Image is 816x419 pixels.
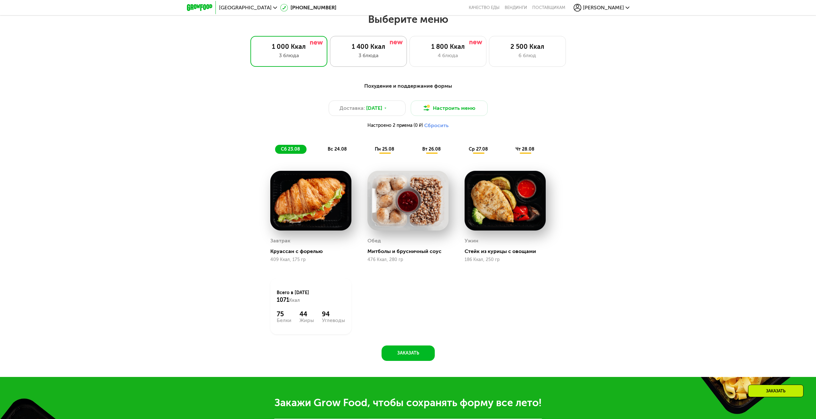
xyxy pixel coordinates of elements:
div: Углеводы [322,318,345,323]
button: Сбросить [424,122,449,129]
span: вс 24.08 [328,146,347,152]
div: 186 Ккал, 250 гр [465,257,546,262]
div: Митболы и брусничный соус [367,248,454,255]
span: вт 26.08 [422,146,441,152]
h2: Выберите меню [21,13,795,26]
div: 409 Ккал, 175 гр [270,257,351,262]
a: Вендинги [505,5,527,10]
div: поставщикам [532,5,565,10]
div: Жиры [299,318,314,323]
div: 94 [322,310,345,318]
div: 2 500 Ккал [496,43,559,50]
a: [PHONE_NUMBER] [280,4,336,12]
span: ср 27.08 [469,146,488,152]
span: [DATE] [366,104,382,112]
div: 4 блюда [416,52,480,59]
div: Ужин [465,236,478,246]
div: Завтрак [270,236,290,246]
span: пн 25.08 [375,146,394,152]
div: Белки [277,318,291,323]
div: Обед [367,236,381,246]
span: [PERSON_NAME] [583,5,624,10]
div: Круассан с форелью [270,248,357,255]
span: Доставка: [340,104,365,112]
span: Ккал [289,298,300,303]
span: [GEOGRAPHIC_DATA] [219,5,272,10]
div: Заказать [748,385,803,397]
div: Стейк из курицы с овощами [465,248,551,255]
div: 1 800 Ккал [416,43,480,50]
span: чт 28.08 [516,146,534,152]
div: 6 блюд [496,52,559,59]
button: Заказать [382,345,435,361]
div: 75 [277,310,291,318]
a: Качество еды [469,5,500,10]
div: 3 блюда [337,52,400,59]
div: 1 000 Ккал [257,43,321,50]
div: 1 400 Ккал [337,43,400,50]
div: 3 блюда [257,52,321,59]
div: 476 Ккал, 280 гр [367,257,449,262]
div: Похудение и поддержание формы [218,82,598,90]
span: Настроено 2 приема (0 ₽) [367,123,423,128]
button: Настроить меню [411,100,488,116]
span: 1071 [277,296,289,303]
div: 44 [299,310,314,318]
span: сб 23.08 [281,146,300,152]
div: Всего в [DATE] [277,290,345,304]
